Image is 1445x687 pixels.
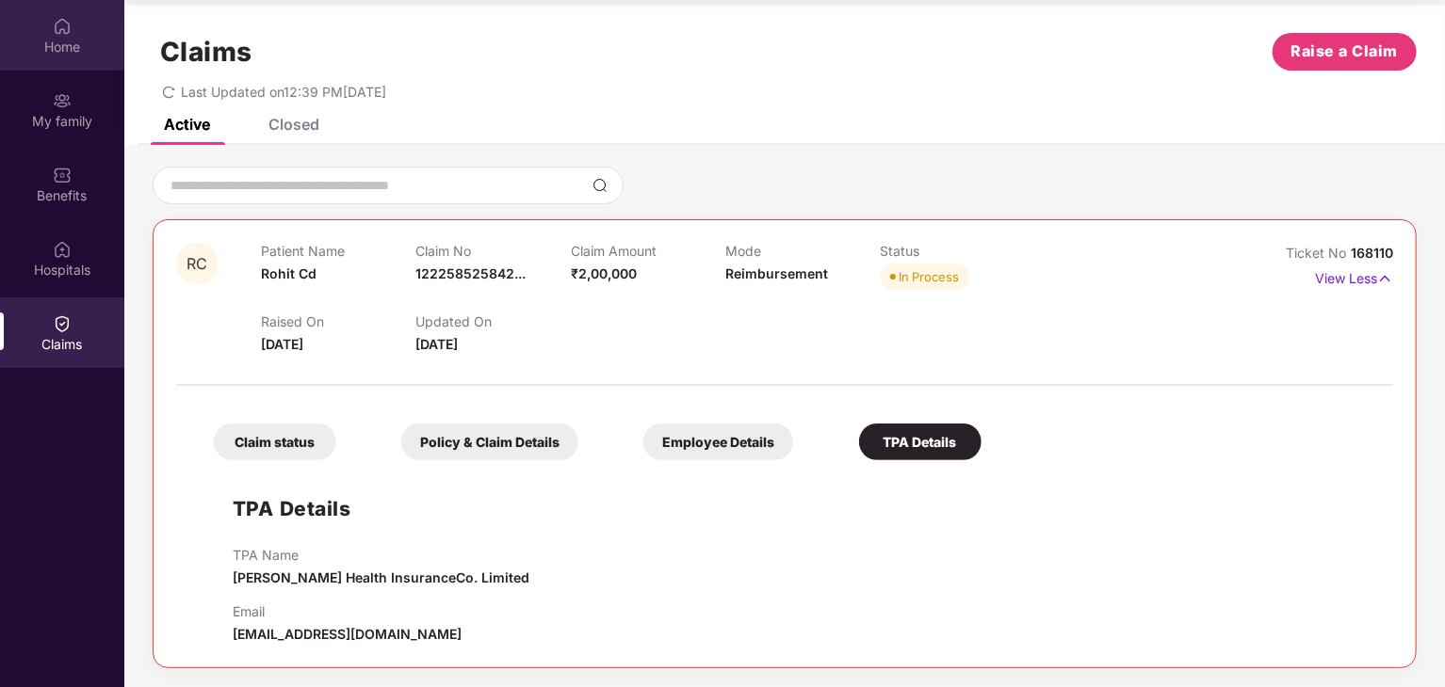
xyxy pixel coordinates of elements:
[53,240,72,259] img: svg+xml;base64,PHN2ZyBpZD0iSG9zcGl0YWxzIiB4bWxucz0iaHR0cDovL3d3dy53My5vcmcvMjAwMC9zdmciIHdpZHRoPS...
[900,267,960,286] div: In Process
[261,265,317,281] span: Rohit Cd
[162,84,175,100] span: redo
[415,265,526,281] span: 122258525842...
[233,626,462,642] span: [EMAIL_ADDRESS][DOMAIN_NAME]
[415,243,570,259] p: Claim No
[53,314,72,333] img: svg+xml;base64,PHN2ZyBpZD0iQ2xhaW0iIHhtbG5zPSJodHRwOi8vd3d3LnczLm9yZy8yMDAwL3N2ZyIgd2lkdGg9IjIwIi...
[233,493,351,524] h1: TPA Details
[261,243,415,259] p: Patient Name
[233,603,462,619] p: Email
[233,569,529,585] span: [PERSON_NAME] Health InsuranceCo. Limited
[1377,268,1393,289] img: svg+xml;base64,PHN2ZyB4bWxucz0iaHR0cDovL3d3dy53My5vcmcvMjAwMC9zdmciIHdpZHRoPSIxNyIgaGVpZ2h0PSIxNy...
[53,17,72,36] img: svg+xml;base64,PHN2ZyBpZD0iSG9tZSIgeG1sbnM9Imh0dHA6Ly93d3cudzMub3JnLzIwMDAvc3ZnIiB3aWR0aD0iMjAiIG...
[415,313,570,329] p: Updated On
[181,84,386,100] span: Last Updated on 12:39 PM[DATE]
[53,166,72,184] img: svg+xml;base64,PHN2ZyBpZD0iQmVuZWZpdHMiIHhtbG5zPSJodHRwOi8vd3d3LnczLm9yZy8yMDAwL3N2ZyIgd2lkdGg9Ij...
[571,243,725,259] p: Claim Amount
[401,423,578,460] div: Policy & Claim Details
[164,115,210,134] div: Active
[1315,264,1393,289] p: View Less
[160,36,252,68] h1: Claims
[53,91,72,110] img: svg+xml;base64,PHN2ZyB3aWR0aD0iMjAiIGhlaWdodD0iMjAiIHZpZXdCb3g9IjAgMCAyMCAyMCIgZmlsbD0ibm9uZSIgeG...
[214,423,336,460] div: Claim status
[415,336,458,352] span: [DATE]
[187,256,207,272] span: RC
[643,423,793,460] div: Employee Details
[1273,33,1417,71] button: Raise a Claim
[593,178,608,193] img: svg+xml;base64,PHN2ZyBpZD0iU2VhcmNoLTMyeDMyIiB4bWxucz0iaHR0cDovL3d3dy53My5vcmcvMjAwMC9zdmciIHdpZH...
[261,313,415,329] p: Raised On
[725,243,880,259] p: Mode
[859,423,982,460] div: TPA Details
[1351,245,1393,261] span: 168110
[881,243,1035,259] p: Status
[1286,245,1351,261] span: Ticket No
[233,547,529,563] p: TPA Name
[261,336,303,352] span: [DATE]
[1291,40,1399,63] span: Raise a Claim
[268,115,319,134] div: Closed
[571,265,637,281] span: ₹2,00,000
[725,265,828,281] span: Reimbursement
